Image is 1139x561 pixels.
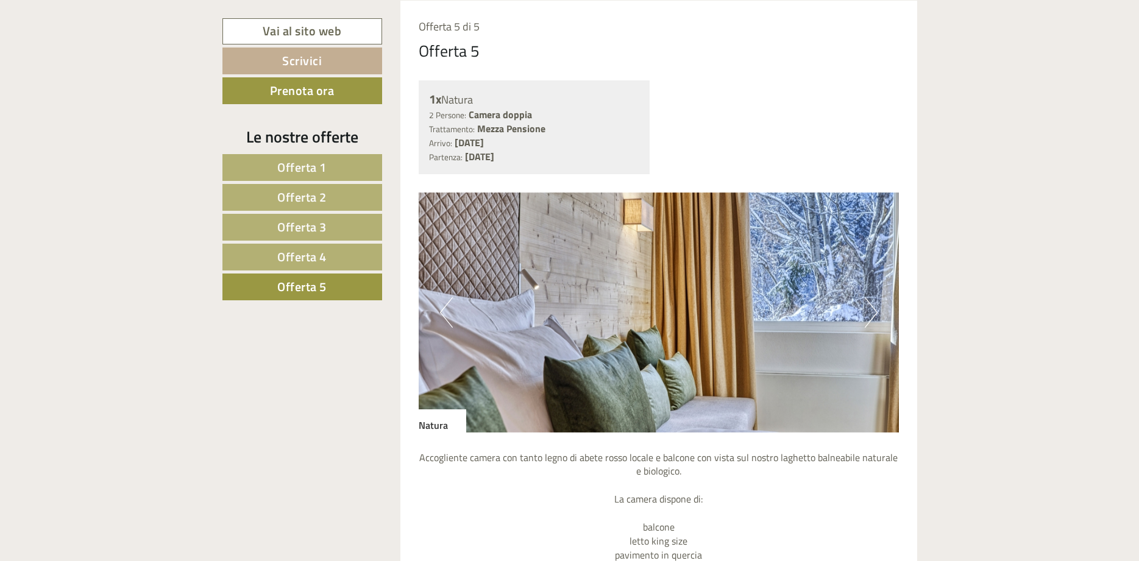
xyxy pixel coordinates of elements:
[222,125,382,148] div: Le nostre offerte
[277,247,327,266] span: Offerta 4
[455,135,484,150] b: [DATE]
[429,91,639,108] div: Natura
[419,409,466,432] div: Natura
[277,277,327,296] span: Offerta 5
[429,90,441,108] b: 1x
[440,297,453,328] button: Previous
[429,109,466,121] small: 2 Persone:
[465,149,494,164] b: [DATE]
[222,77,382,104] a: Prenota ora
[419,18,480,35] span: Offerta 5 di 5
[419,40,480,62] div: Offerta 5
[429,123,475,135] small: Trattamento:
[222,48,382,74] a: Scrivici
[477,121,545,136] b: Mezza Pensione
[429,137,452,149] small: Arrivo:
[222,18,382,44] a: Vai al sito web
[429,151,463,163] small: Partenza:
[277,158,327,177] span: Offerta 1
[277,217,327,236] span: Offerta 3
[469,107,532,122] b: Camera doppia
[419,192,899,432] img: image
[277,188,327,206] span: Offerta 2
[865,297,878,328] button: Next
